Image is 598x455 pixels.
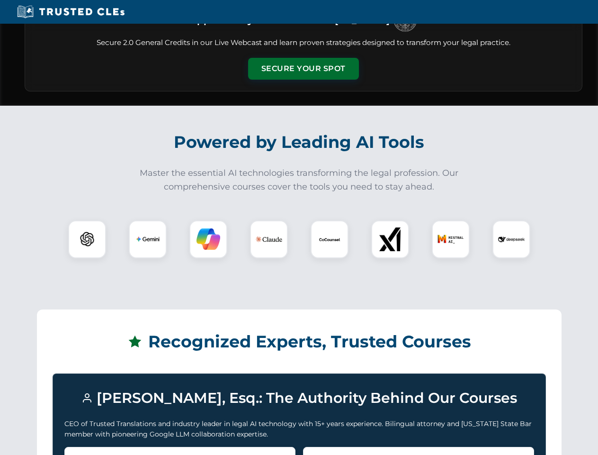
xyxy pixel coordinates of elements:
[498,226,525,253] img: DeepSeek Logo
[492,220,530,258] div: DeepSeek
[256,226,282,253] img: Claude Logo
[196,227,220,251] img: Copilot Logo
[432,220,470,258] div: Mistral AI
[250,220,288,258] div: Claude
[53,325,546,358] h2: Recognized Experts, Trusted Courses
[189,220,227,258] div: Copilot
[129,220,167,258] div: Gemini
[36,37,571,48] p: Secure 2.0 General Credits in our Live Webcast and learn proven strategies designed to transform ...
[378,227,402,251] img: xAI Logo
[311,220,348,258] div: CoCounsel
[371,220,409,258] div: xAI
[136,227,160,251] img: Gemini Logo
[14,5,127,19] img: Trusted CLEs
[437,226,464,253] img: Mistral AI Logo
[64,419,534,440] p: CEO of Trusted Translations and industry leader in legal AI technology with 15+ years experience....
[248,58,359,80] button: Secure Your Spot
[134,166,465,194] p: Master the essential AI technologies transforming the legal profession. Our comprehensive courses...
[37,126,562,159] h2: Powered by Leading AI Tools
[73,226,101,253] img: ChatGPT Logo
[64,385,534,411] h3: [PERSON_NAME], Esq.: The Authority Behind Our Courses
[318,227,341,251] img: CoCounsel Logo
[68,220,106,258] div: ChatGPT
